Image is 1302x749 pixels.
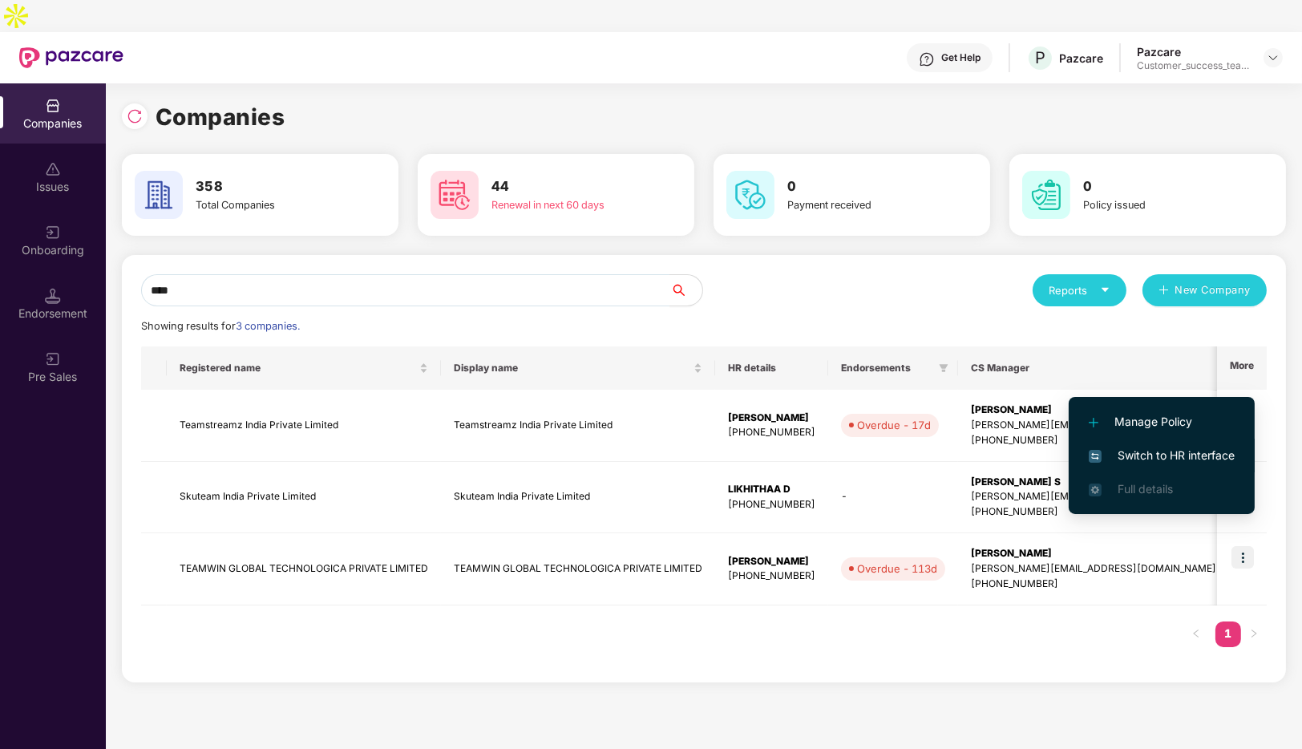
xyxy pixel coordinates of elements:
[971,418,1296,433] div: [PERSON_NAME][EMAIL_ADDRESS][PERSON_NAME][DOMAIN_NAME]
[1231,546,1254,569] img: icon
[45,351,61,367] img: svg+xml;base64,PHN2ZyB3aWR0aD0iMjAiIGhlaWdodD0iMjAiIHZpZXdCb3g9IjAgMCAyMCAyMCIgZmlsbD0ibm9uZSIgeG...
[127,108,143,124] img: svg+xml;base64,PHN2ZyBpZD0iUmVsb2FkLTMyeDMyIiB4bWxucz0iaHR0cDovL3d3dy53My5vcmcvMjAwMC9zdmciIHdpZH...
[135,171,183,219] img: svg+xml;base64,PHN2ZyB4bWxucz0iaHR0cDovL3d3dy53My5vcmcvMjAwMC9zdmciIHdpZHRoPSI2MCIgaGVpZ2h0PSI2MC...
[196,197,358,213] div: Total Companies
[971,561,1296,577] div: [PERSON_NAME][EMAIL_ADDRESS][DOMAIN_NAME]
[454,362,690,374] span: Display name
[1217,346,1267,390] th: More
[45,288,61,304] img: svg+xml;base64,PHN2ZyB3aWR0aD0iMTQuNSIgaGVpZ2h0PSIxNC41IiB2aWV3Qm94PSIwIDAgMTYgMTYiIGZpbGw9Im5vbm...
[1249,629,1259,638] span: right
[971,403,1296,418] div: [PERSON_NAME]
[971,504,1296,520] div: [PHONE_NUMBER]
[1241,621,1267,647] li: Next Page
[936,358,952,378] span: filter
[857,561,937,577] div: Overdue - 113d
[1137,44,1249,59] div: Pazcare
[828,462,958,534] td: -
[1175,282,1251,298] span: New Company
[971,362,1283,374] span: CS Manager
[441,346,715,390] th: Display name
[45,98,61,114] img: svg+xml;base64,PHN2ZyBpZD0iQ29tcGFuaWVzIiB4bWxucz0iaHR0cDovL3d3dy53My5vcmcvMjAwMC9zdmciIHdpZHRoPS...
[196,176,358,197] h3: 358
[1158,285,1169,298] span: plus
[971,433,1296,448] div: [PHONE_NUMBER]
[1089,447,1235,464] span: Switch to HR interface
[841,362,932,374] span: Endorsements
[1083,176,1246,197] h3: 0
[1142,274,1267,306] button: plusNew Company
[1241,621,1267,647] button: right
[441,462,715,534] td: Skuteam India Private Limited
[971,577,1296,592] div: [PHONE_NUMBER]
[939,363,948,373] span: filter
[1267,51,1280,64] img: svg+xml;base64,PHN2ZyBpZD0iRHJvcGRvd24tMzJ4MzIiIHhtbG5zPSJodHRwOi8vd3d3LnczLm9yZy8yMDAwL3N2ZyIgd2...
[167,462,441,534] td: Skuteam India Private Limited
[180,362,416,374] span: Registered name
[919,51,935,67] img: svg+xml;base64,PHN2ZyBpZD0iSGVscC0zMngzMiIgeG1sbnM9Imh0dHA6Ly93d3cudzMub3JnLzIwMDAvc3ZnIiB3aWR0aD...
[857,417,931,433] div: Overdue - 17d
[45,225,61,241] img: svg+xml;base64,PHN2ZyB3aWR0aD0iMjAiIGhlaWdodD0iMjAiIHZpZXdCb3g9IjAgMCAyMCAyMCIgZmlsbD0ibm9uZSIgeG...
[431,171,479,219] img: svg+xml;base64,PHN2ZyB4bWxucz0iaHR0cDovL3d3dy53My5vcmcvMjAwMC9zdmciIHdpZHRoPSI2MCIgaGVpZ2h0PSI2MC...
[441,533,715,605] td: TEAMWIN GLOBAL TECHNOLOGICA PRIVATE LIMITED
[1083,197,1246,213] div: Policy issued
[971,489,1296,504] div: [PERSON_NAME][EMAIL_ADDRESS][DOMAIN_NAME]
[1215,621,1241,646] a: 1
[728,569,815,584] div: [PHONE_NUMBER]
[1022,171,1070,219] img: svg+xml;base64,PHN2ZyB4bWxucz0iaHR0cDovL3d3dy53My5vcmcvMjAwMC9zdmciIHdpZHRoPSI2MCIgaGVpZ2h0PSI2MC...
[1049,282,1110,298] div: Reports
[1100,285,1110,295] span: caret-down
[728,425,815,440] div: [PHONE_NUMBER]
[1089,418,1098,427] img: svg+xml;base64,PHN2ZyB4bWxucz0iaHR0cDovL3d3dy53My5vcmcvMjAwMC9zdmciIHdpZHRoPSIxMi4yMDEiIGhlaWdodD...
[1089,450,1102,463] img: svg+xml;base64,PHN2ZyB4bWxucz0iaHR0cDovL3d3dy53My5vcmcvMjAwMC9zdmciIHdpZHRoPSIxNiIgaGVpZ2h0PSIxNi...
[236,320,300,332] span: 3 companies.
[971,546,1296,561] div: [PERSON_NAME]
[1137,59,1249,72] div: Customer_success_team_lead
[715,346,828,390] th: HR details
[1089,484,1102,496] img: svg+xml;base64,PHN2ZyB4bWxucz0iaHR0cDovL3d3dy53My5vcmcvMjAwMC9zdmciIHdpZHRoPSIxNi4zNjMiIGhlaWdodD...
[19,47,123,68] img: New Pazcare Logo
[167,533,441,605] td: TEAMWIN GLOBAL TECHNOLOGICA PRIVATE LIMITED
[441,390,715,462] td: Teamstreamz India Private Limited
[941,51,981,64] div: Get Help
[669,274,703,306] button: search
[1191,629,1201,638] span: left
[728,497,815,512] div: [PHONE_NUMBER]
[167,346,441,390] th: Registered name
[1183,621,1209,647] li: Previous Page
[728,411,815,426] div: [PERSON_NAME]
[971,475,1296,490] div: [PERSON_NAME] S
[787,176,950,197] h3: 0
[728,482,815,497] div: LIKHITHAA D
[726,171,774,219] img: svg+xml;base64,PHN2ZyB4bWxucz0iaHR0cDovL3d3dy53My5vcmcvMjAwMC9zdmciIHdpZHRoPSI2MCIgaGVpZ2h0PSI2MC...
[1089,413,1235,431] span: Manage Policy
[156,99,285,135] h1: Companies
[45,161,61,177] img: svg+xml;base64,PHN2ZyBpZD0iSXNzdWVzX2Rpc2FibGVkIiB4bWxucz0iaHR0cDovL3d3dy53My5vcmcvMjAwMC9zdmciIH...
[141,320,300,332] span: Showing results for
[1183,621,1209,647] button: left
[491,197,654,213] div: Renewal in next 60 days
[1059,51,1103,66] div: Pazcare
[491,176,654,197] h3: 44
[1215,621,1241,647] li: 1
[1035,48,1045,67] span: P
[669,284,702,297] span: search
[728,554,815,569] div: [PERSON_NAME]
[1118,482,1173,496] span: Full details
[167,390,441,462] td: Teamstreamz India Private Limited
[787,197,950,213] div: Payment received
